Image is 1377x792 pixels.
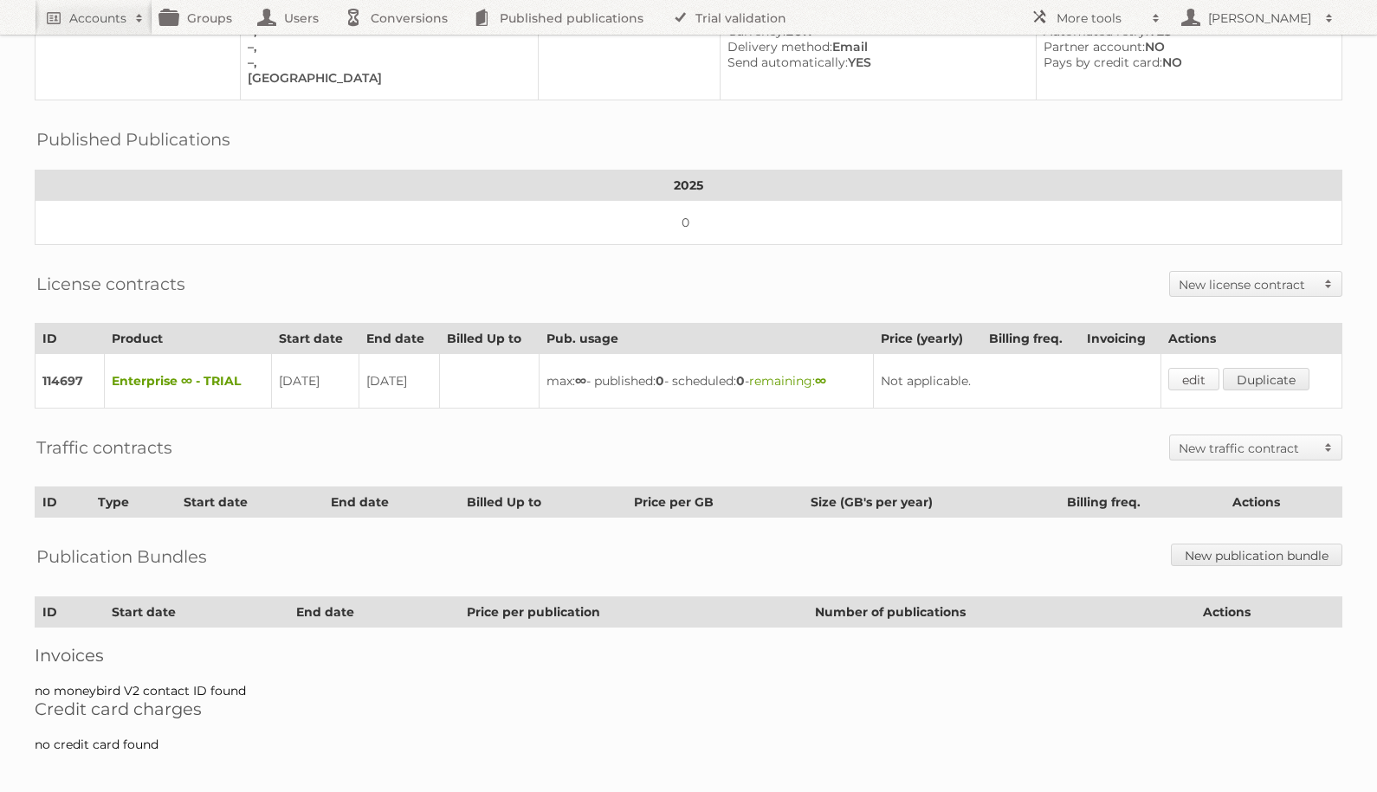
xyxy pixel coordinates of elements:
[104,354,271,409] td: Enterprise ∞ - TRIAL
[36,487,91,518] th: ID
[1225,487,1342,518] th: Actions
[627,487,804,518] th: Price per GB
[538,10,720,100] td: –
[36,544,207,570] h2: Publication Bundles
[90,487,176,518] th: Type
[460,487,627,518] th: Billed Up to
[248,70,524,86] div: [GEOGRAPHIC_DATA]
[575,373,586,389] strong: ∞
[539,354,873,409] td: max: - published: - scheduled: -
[1044,39,1328,55] div: NO
[1060,487,1225,518] th: Billing freq.
[69,10,126,27] h2: Accounts
[727,39,1022,55] div: Email
[539,324,873,354] th: Pub. usage
[35,699,1342,719] h2: Credit card charges
[36,324,105,354] th: ID
[1204,10,1316,27] h2: [PERSON_NAME]
[874,354,1161,409] td: Not applicable.
[1316,272,1341,296] span: Toggle
[1170,272,1341,296] a: New license contract
[1223,368,1309,390] a: Duplicate
[1316,435,1341,460] span: Toggle
[804,487,1060,518] th: Size (GB's per year)
[727,39,832,55] span: Delivery method:
[874,324,981,354] th: Price (yearly)
[248,55,524,70] div: –,
[35,645,1342,666] h2: Invoices
[1161,324,1342,354] th: Actions
[36,201,1342,245] td: 0
[460,597,807,628] th: Price per publication
[815,373,826,389] strong: ∞
[727,55,1022,70] div: YES
[1044,39,1145,55] span: Partner account:
[248,39,524,55] div: –,
[324,487,460,518] th: End date
[104,324,271,354] th: Product
[1044,55,1162,70] span: Pays by credit card:
[1195,597,1341,628] th: Actions
[36,435,172,460] h2: Traffic contracts
[736,373,745,389] strong: 0
[359,324,440,354] th: End date
[1079,324,1160,354] th: Invoicing
[656,373,664,389] strong: 0
[272,354,359,409] td: [DATE]
[1044,55,1328,70] div: NO
[1179,276,1316,293] h2: New license contract
[1168,368,1219,390] a: edit
[1179,440,1316,457] h2: New traffic contract
[1170,435,1341,460] a: New traffic contract
[749,373,826,389] span: remaining:
[359,354,440,409] td: [DATE]
[36,126,230,152] h2: Published Publications
[36,271,185,297] h2: License contracts
[1057,10,1143,27] h2: More tools
[289,597,460,628] th: End date
[807,597,1195,628] th: Number of publications
[440,324,539,354] th: Billed Up to
[1171,544,1342,566] a: New publication bundle
[36,597,105,628] th: ID
[36,354,105,409] td: 114697
[727,55,848,70] span: Send automatically:
[104,597,289,628] th: Start date
[272,324,359,354] th: Start date
[981,324,1079,354] th: Billing freq.
[176,487,323,518] th: Start date
[36,171,1342,201] th: 2025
